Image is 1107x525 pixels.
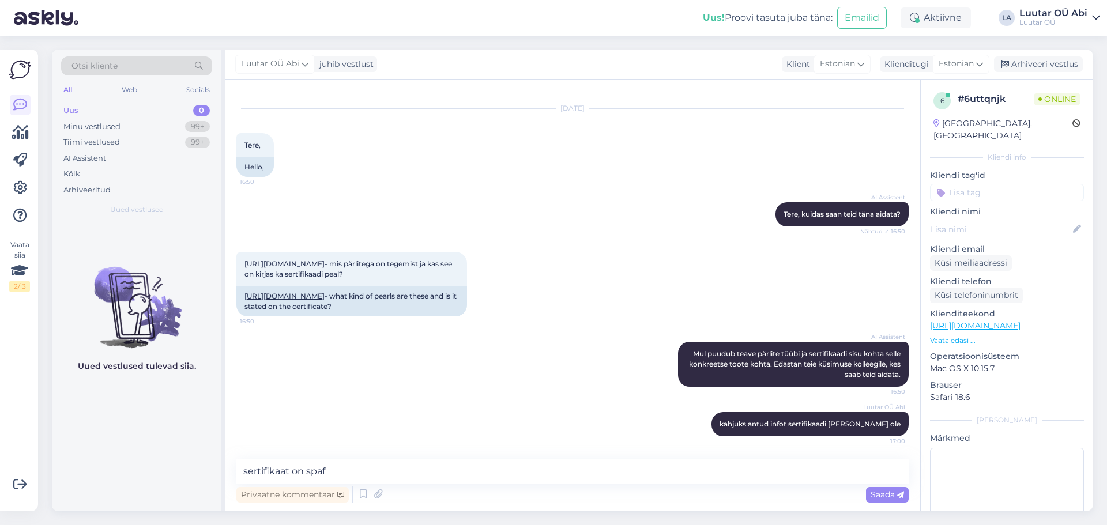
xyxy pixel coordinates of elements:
[930,379,1084,391] p: Brauser
[860,227,905,236] span: Nähtud ✓ 16:50
[930,275,1084,288] p: Kliendi telefon
[703,11,833,25] div: Proovi tasuta juba täna:
[52,246,221,350] img: No chats
[240,177,283,186] span: 16:50
[720,420,901,428] span: kahjuks antud infot sertifikaadi [PERSON_NAME] ole
[939,58,974,70] span: Estonian
[930,243,1084,255] p: Kliendi email
[837,7,887,29] button: Emailid
[244,259,454,278] span: - mis pärlitega on tegemist ja kas see on kirjas ka sertifikaadi peal?
[63,105,78,116] div: Uus
[244,292,325,300] a: [URL][DOMAIN_NAME]
[930,391,1084,403] p: Safari 18.6
[63,184,111,196] div: Arhiveeritud
[958,92,1034,106] div: # 6uttqnjk
[63,121,121,133] div: Minu vestlused
[930,206,1084,218] p: Kliendi nimi
[78,360,196,372] p: Uued vestlused tulevad siia.
[703,12,725,23] b: Uus!
[1034,93,1080,105] span: Online
[185,121,210,133] div: 99+
[9,59,31,81] img: Askly Logo
[901,7,971,28] div: Aktiivne
[930,320,1021,331] a: [URL][DOMAIN_NAME]
[871,489,904,500] span: Saada
[930,255,1012,271] div: Küsi meiliaadressi
[242,58,299,70] span: Luutar OÜ Abi
[994,56,1083,72] div: Arhiveeri vestlus
[862,403,905,411] span: Luutar OÜ Abi
[9,240,30,292] div: Vaata siia
[61,82,74,97] div: All
[315,58,374,70] div: juhib vestlust
[930,169,1084,182] p: Kliendi tag'id
[930,350,1084,362] p: Operatsioonisüsteem
[110,205,164,215] span: Uued vestlused
[930,335,1084,346] p: Vaata edasi ...
[931,223,1071,236] input: Lisa nimi
[63,153,106,164] div: AI Assistent
[930,152,1084,163] div: Kliendi info
[9,281,30,292] div: 2 / 3
[71,60,118,72] span: Otsi kliente
[193,105,210,116] div: 0
[940,96,944,105] span: 6
[236,487,349,503] div: Privaatne kommentaar
[63,137,120,148] div: Tiimi vestlused
[236,286,467,316] div: - what kind of pearls are these and is it stated on the certificate?
[862,387,905,396] span: 16:50
[862,333,905,341] span: AI Assistent
[820,58,855,70] span: Estonian
[930,288,1023,303] div: Küsi telefoninumbrit
[185,137,210,148] div: 99+
[930,432,1084,444] p: Märkmed
[862,193,905,202] span: AI Assistent
[784,210,901,218] span: Tere, kuidas saan teid täna aidata?
[689,349,902,379] span: Mul puudub teave pärlite tüübi ja sertifikaadi sisu kohta selle konkreetse toote kohta. Edastan t...
[930,415,1084,425] div: [PERSON_NAME]
[244,259,325,268] a: [URL][DOMAIN_NAME]
[862,437,905,445] span: 17:00
[1019,9,1100,27] a: Luutar OÜ AbiLuutar OÜ
[930,184,1084,201] input: Lisa tag
[782,58,810,70] div: Klient
[930,362,1084,375] p: Mac OS X 10.15.7
[933,118,1072,142] div: [GEOGRAPHIC_DATA], [GEOGRAPHIC_DATA]
[240,317,283,326] span: 16:50
[244,141,261,149] span: Tere,
[930,308,1084,320] p: Klienditeekond
[184,82,212,97] div: Socials
[880,58,929,70] div: Klienditugi
[1019,9,1087,18] div: Luutar OÜ Abi
[119,82,140,97] div: Web
[999,10,1015,26] div: LA
[1019,18,1087,27] div: Luutar OÜ
[63,168,80,180] div: Kõik
[236,459,909,484] textarea: sertifikaat on spaf
[236,103,909,114] div: [DATE]
[236,157,274,177] div: Hello,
